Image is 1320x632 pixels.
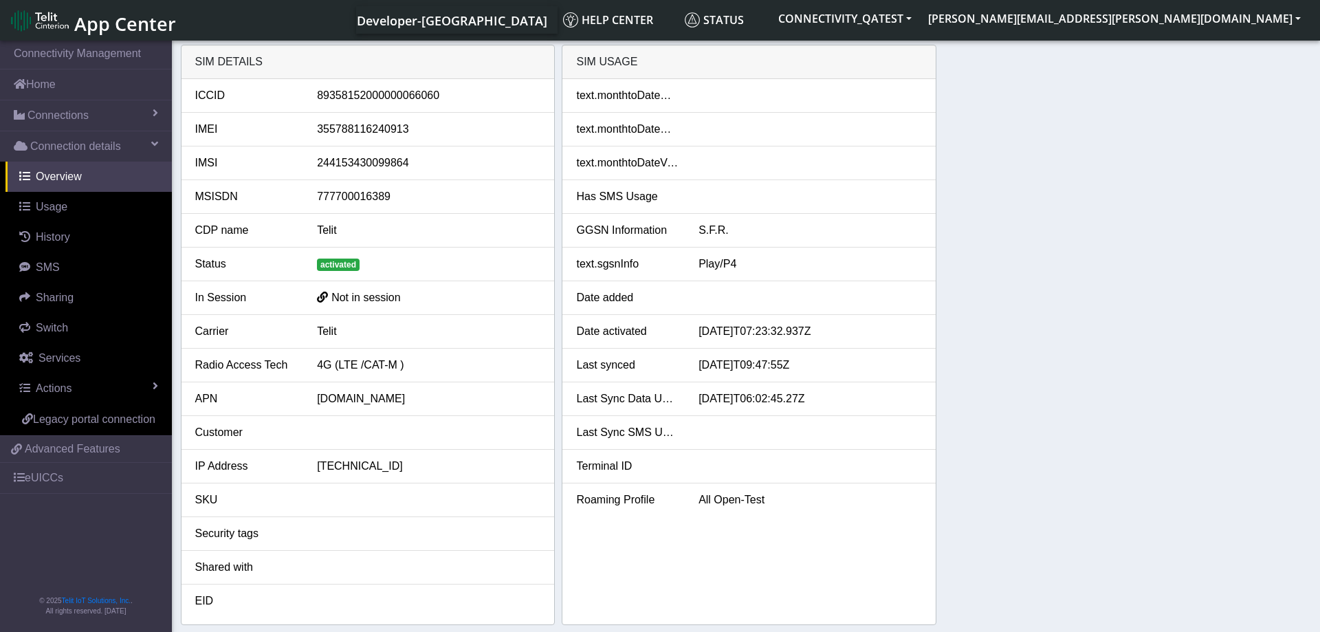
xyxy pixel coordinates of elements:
div: SIM details [181,45,555,79]
div: Telit [307,323,551,340]
a: Overview [5,162,172,192]
div: Last synced [566,357,688,373]
div: Carrier [185,323,307,340]
div: SIM Usage [562,45,936,79]
a: SMS [5,252,172,283]
span: Services [38,352,80,364]
div: Last Sync SMS Usage [566,424,688,441]
div: text.monthtoDateVoice [566,155,688,171]
div: [DOMAIN_NAME] [307,391,551,407]
a: Telit IoT Solutions, Inc. [62,597,131,604]
a: Status [679,6,770,34]
div: Terminal ID [566,458,688,475]
span: Developer-[GEOGRAPHIC_DATA] [357,12,547,29]
div: [TECHNICAL_ID] [307,458,551,475]
div: 4G (LTE /CAT-M ) [307,357,551,373]
a: Services [5,343,172,373]
span: Switch [36,322,68,334]
button: CONNECTIVITY_QATEST [770,6,920,31]
div: Customer [185,424,307,441]
div: Date added [566,290,688,306]
div: Telit [307,222,551,239]
div: Date activated [566,323,688,340]
div: GGSN Information [566,222,688,239]
div: 244153430099864 [307,155,551,171]
div: ICCID [185,87,307,104]
div: 355788116240913 [307,121,551,138]
div: Status [185,256,307,272]
div: IP Address [185,458,307,475]
div: Security tags [185,525,307,542]
span: SMS [36,261,60,273]
div: 89358152000000066060 [307,87,551,104]
a: App Center [11,6,174,35]
a: History [5,222,172,252]
div: CDP name [185,222,307,239]
a: Usage [5,192,172,222]
div: [DATE]T06:02:45.27Z [688,391,932,407]
span: Sharing [36,292,74,303]
span: Not in session [331,292,401,303]
span: activated [317,259,360,271]
div: Has SMS Usage [566,188,688,205]
div: text.monthtoDateData [566,87,688,104]
div: text.sgsnInfo [566,256,688,272]
div: Radio Access Tech [185,357,307,373]
span: Usage [36,201,67,213]
div: text.monthtoDateSms [566,121,688,138]
span: Legacy portal connection [33,413,155,425]
div: [DATE]T09:47:55Z [688,357,932,373]
div: MSISDN [185,188,307,205]
span: Connection details [30,138,121,155]
div: Shared with [185,559,307,576]
div: 777700016389 [307,188,551,205]
a: Switch [5,313,172,343]
div: IMSI [185,155,307,171]
span: Overview [36,171,82,182]
img: logo-telit-cinterion-gw-new.png [11,10,69,32]
span: Advanced Features [25,441,120,457]
span: Actions [36,382,71,394]
span: Connections [27,107,89,124]
div: In Session [185,290,307,306]
div: S.F.R. [688,222,932,239]
div: SKU [185,492,307,508]
div: All Open-Test [688,492,932,508]
a: Help center [558,6,679,34]
span: History [36,231,70,243]
a: Sharing [5,283,172,313]
div: Play/P4 [688,256,932,272]
div: EID [185,593,307,609]
div: [DATE]T07:23:32.937Z [688,323,932,340]
div: APN [185,391,307,407]
span: Help center [563,12,653,28]
span: App Center [74,11,176,36]
div: Last Sync Data Usage [566,391,688,407]
a: Actions [5,373,172,404]
span: Status [685,12,744,28]
div: IMEI [185,121,307,138]
a: Your current platform instance [356,6,547,34]
img: knowledge.svg [563,12,578,28]
img: status.svg [685,12,700,28]
div: Roaming Profile [566,492,688,508]
button: [PERSON_NAME][EMAIL_ADDRESS][PERSON_NAME][DOMAIN_NAME] [920,6,1309,31]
